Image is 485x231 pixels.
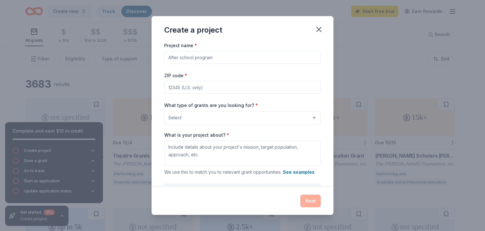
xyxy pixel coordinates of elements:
label: ZIP code [164,72,187,79]
span: Select [168,114,182,122]
span: We use this to match you to relevant grant opportunities. [164,169,314,175]
input: 12345 (U.S. only) [164,81,321,94]
input: After school program [164,51,321,64]
div: Create a project [164,25,222,35]
button: See examples [283,168,314,176]
label: What is your project about? [164,132,229,138]
label: Project name [164,42,197,49]
label: What type of grants are you looking for? [164,102,258,109]
button: Select [164,111,321,124]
